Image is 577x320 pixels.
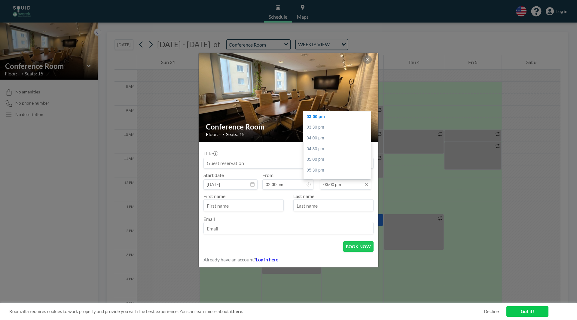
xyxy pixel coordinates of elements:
input: First name [204,201,283,211]
a: Decline [484,309,499,314]
input: Email [204,224,373,234]
span: - [316,174,318,187]
div: 03:00 pm [304,111,374,122]
label: Title [203,151,218,157]
span: Already have an account? [203,257,256,263]
label: Last name [293,193,314,199]
h2: Conference Room [206,122,372,131]
span: Seats: 15 [226,131,245,137]
div: 06:00 pm [304,175,374,186]
button: BOOK NOW [343,241,374,252]
div: 05:30 pm [304,165,374,176]
input: Last name [294,201,373,211]
label: Start date [203,172,224,178]
label: From [262,172,273,178]
input: Guest reservation [204,158,373,168]
span: Roomzilla requires cookies to work properly and provide you with the best experience. You can lea... [9,309,484,314]
span: Floor: - [206,131,221,137]
span: • [222,132,224,136]
div: 05:00 pm [304,154,374,165]
a: here. [233,309,243,314]
img: 537.JPG [199,30,379,165]
a: Log in here [256,257,278,262]
div: 04:00 pm [304,133,374,144]
a: Got it! [506,306,548,317]
label: Email [203,216,215,222]
div: 03:30 pm [304,122,374,133]
div: 04:30 pm [304,144,374,154]
label: First name [203,193,225,199]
